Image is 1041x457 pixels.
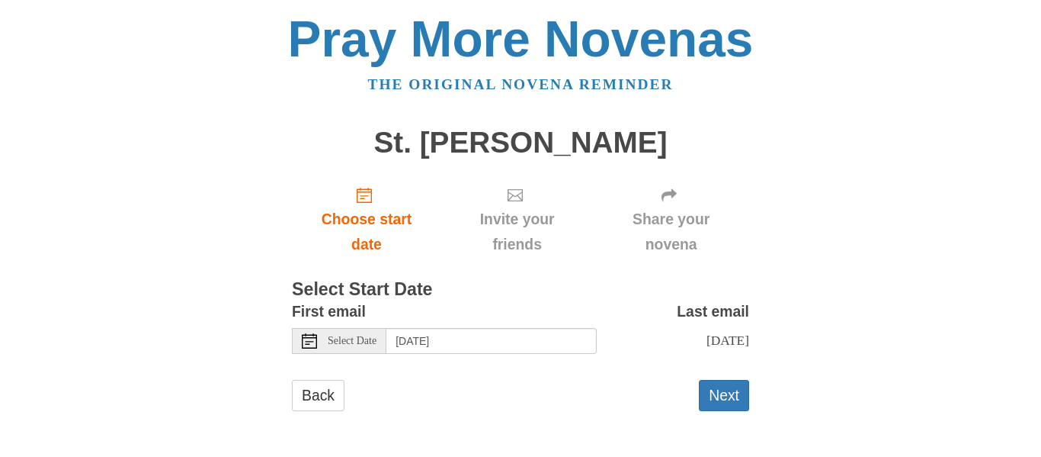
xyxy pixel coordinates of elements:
[441,174,593,265] div: Click "Next" to confirm your start date first.
[368,76,674,92] a: The original novena reminder
[307,207,426,257] span: Choose start date
[456,207,578,257] span: Invite your friends
[288,11,754,67] a: Pray More Novenas
[292,380,344,411] a: Back
[328,336,376,346] span: Select Date
[593,174,749,265] div: Click "Next" to confirm your start date first.
[699,380,749,411] button: Next
[292,299,366,324] label: First email
[292,127,749,159] h1: St. [PERSON_NAME]
[292,174,441,265] a: Choose start date
[677,299,749,324] label: Last email
[706,333,749,348] span: [DATE]
[292,280,749,300] h3: Select Start Date
[608,207,734,257] span: Share your novena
